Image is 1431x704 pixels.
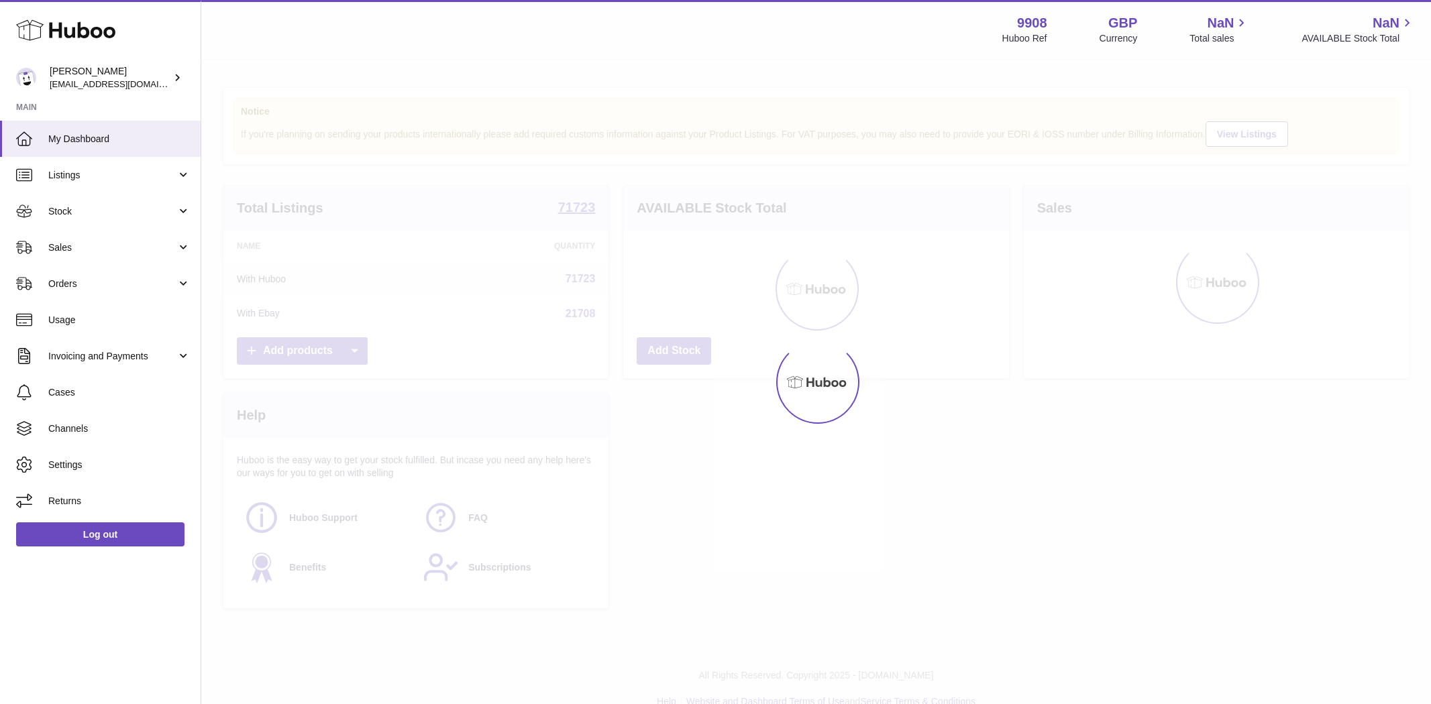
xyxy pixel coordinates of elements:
span: Orders [48,278,176,290]
span: Settings [48,459,191,471]
div: [PERSON_NAME] [50,65,170,91]
strong: 9908 [1017,14,1047,32]
span: Cases [48,386,191,399]
span: [EMAIL_ADDRESS][DOMAIN_NAME] [50,78,197,89]
span: AVAILABLE Stock Total [1302,32,1415,45]
div: Currency [1100,32,1138,45]
span: Channels [48,422,191,435]
a: NaN Total sales [1189,14,1249,45]
span: Stock [48,205,176,218]
span: My Dashboard [48,133,191,145]
span: Invoicing and Payments [48,350,176,363]
img: internalAdmin-9908@internal.huboo.com [16,68,36,88]
span: Sales [48,241,176,254]
span: Total sales [1189,32,1249,45]
div: Huboo Ref [1002,32,1047,45]
a: NaN AVAILABLE Stock Total [1302,14,1415,45]
span: Usage [48,314,191,327]
span: Returns [48,495,191,508]
span: Listings [48,169,176,182]
span: NaN [1207,14,1234,32]
span: NaN [1373,14,1399,32]
strong: GBP [1108,14,1137,32]
a: Log out [16,522,184,546]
